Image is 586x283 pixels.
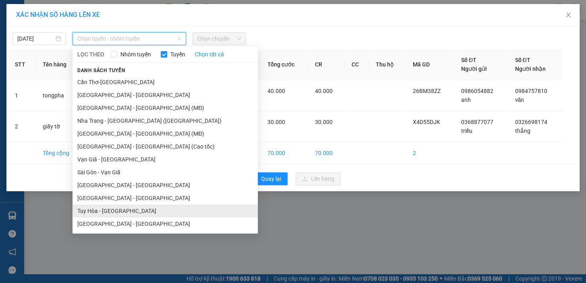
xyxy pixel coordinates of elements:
[406,49,454,80] th: Mã GD
[8,80,36,111] td: 1
[36,111,83,142] td: giấy tờ
[17,34,54,43] input: 14/09/2025
[461,66,487,72] span: Người gửi
[406,142,454,164] td: 2
[315,119,333,125] span: 30.000
[557,4,580,27] button: Close
[515,66,545,72] span: Người nhận
[369,49,406,80] th: Thu hộ
[72,205,258,217] li: Tuy Hòa - [GEOGRAPHIC_DATA]
[195,50,224,59] a: Chọn tất cả
[72,153,258,166] li: Vạn Giã - [GEOGRAPHIC_DATA]
[267,119,285,125] span: 30.000
[345,49,369,80] th: CC
[72,140,258,153] li: [GEOGRAPHIC_DATA] - [GEOGRAPHIC_DATA] (Cao tốc)
[565,12,572,18] span: close
[72,127,258,140] li: [GEOGRAPHIC_DATA] - [GEOGRAPHIC_DATA] (MĐ)
[72,192,258,205] li: [GEOGRAPHIC_DATA] - [GEOGRAPHIC_DATA]
[4,4,117,34] li: Cúc Tùng Limousine
[412,88,440,94] span: 26BM38ZZ
[36,49,83,80] th: Tên hàng
[36,142,83,164] td: Tổng cộng
[261,142,309,164] td: 70.000
[16,11,100,19] span: XÁC NHẬN SỐ HÀNG LÊN XE
[72,101,258,114] li: [GEOGRAPHIC_DATA] - [GEOGRAPHIC_DATA] (MĐ)
[72,76,258,89] li: Cần Thơ-[GEOGRAPHIC_DATA]
[515,57,530,63] span: Số ĐT
[246,172,288,185] button: rollbackQuay lại
[412,119,440,125] span: X4D55DJK
[461,119,493,125] span: 0368877077
[309,49,345,80] th: CR
[167,50,188,59] span: Tuyến
[461,57,476,63] span: Số ĐT
[261,174,281,183] span: Quay lại
[77,50,104,59] span: LỌC THEO
[72,67,130,74] span: Danh sách tuyến
[72,89,258,101] li: [GEOGRAPHIC_DATA] - [GEOGRAPHIC_DATA]
[296,172,341,185] button: uploadLên hàng
[515,97,524,103] span: văn
[315,88,333,94] span: 40.000
[461,88,493,94] span: 0986054882
[267,88,285,94] span: 40.000
[4,54,10,60] span: environment
[117,50,154,59] span: Nhóm tuyến
[515,119,547,125] span: 0326698174
[72,166,258,179] li: Sài Gòn - Vạn Giã
[77,33,181,45] span: Chọn tuyến - nhóm tuyến
[8,111,36,142] td: 2
[72,114,258,127] li: Nha Trang - [GEOGRAPHIC_DATA] ([GEOGRAPHIC_DATA])
[56,43,107,70] li: VP VP [GEOGRAPHIC_DATA] xe Limousine
[177,36,182,41] span: down
[515,88,547,94] span: 0984757810
[8,49,36,80] th: STT
[261,49,309,80] th: Tổng cước
[4,43,56,52] li: VP BX Tuy Hoà
[72,217,258,230] li: [GEOGRAPHIC_DATA] - [GEOGRAPHIC_DATA]
[461,97,471,103] span: anh
[515,128,530,134] span: thắng
[309,142,345,164] td: 70.000
[72,179,258,192] li: [GEOGRAPHIC_DATA] - [GEOGRAPHIC_DATA]
[197,33,241,45] span: Chọn chuyến
[36,80,83,111] td: tongpha
[461,128,472,134] span: triều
